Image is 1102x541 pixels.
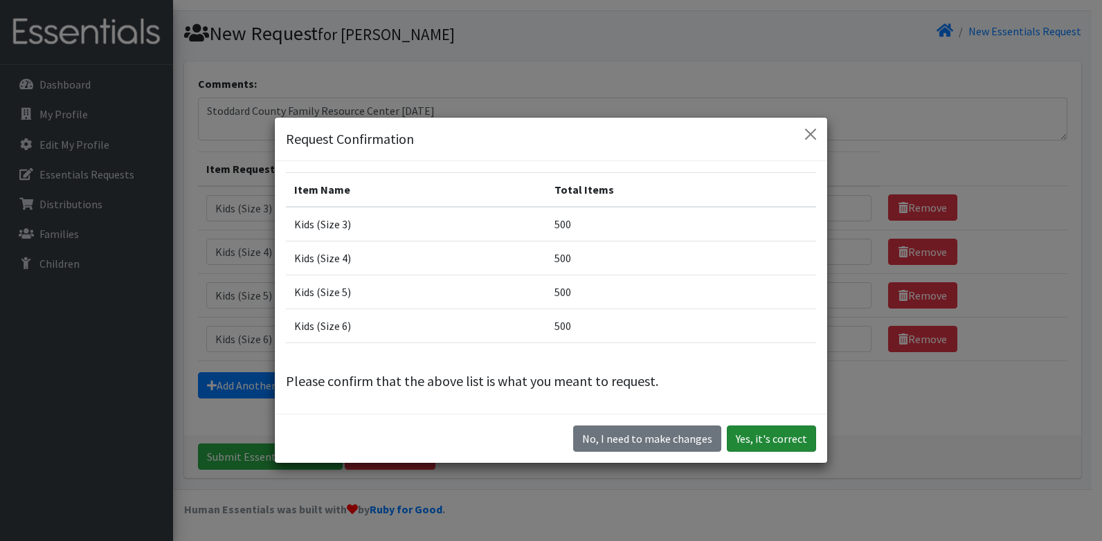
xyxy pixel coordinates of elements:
th: Total Items [546,172,816,207]
td: Kids (Size 5) [286,275,546,309]
th: Item Name [286,172,546,207]
h5: Request Confirmation [286,129,414,149]
td: 500 [546,275,816,309]
td: Kids (Size 6) [286,309,546,342]
td: 500 [546,241,816,275]
button: Close [800,123,822,145]
td: Kids (Size 3) [286,207,546,241]
td: Kids (Size 4) [286,241,546,275]
button: Yes, it's correct [727,425,816,452]
p: Please confirm that the above list is what you meant to request. [286,371,816,392]
button: No I need to make changes [573,425,721,452]
td: 500 [546,207,816,241]
td: 500 [546,309,816,342]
